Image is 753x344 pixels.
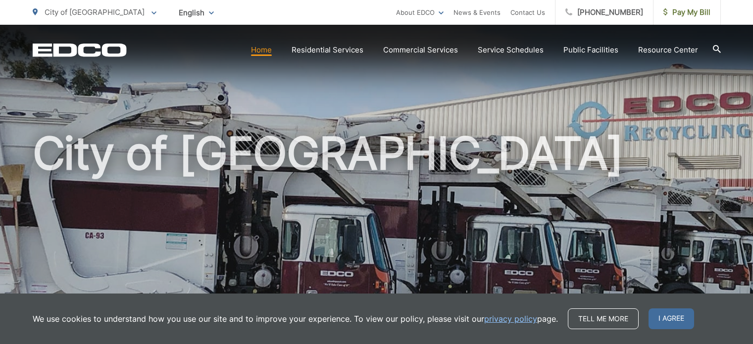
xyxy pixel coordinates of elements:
a: Tell me more [568,308,639,329]
a: News & Events [453,6,501,18]
a: Residential Services [292,44,363,56]
span: English [171,4,221,21]
a: Service Schedules [478,44,544,56]
a: Home [251,44,272,56]
a: About EDCO [396,6,444,18]
span: Pay My Bill [663,6,710,18]
a: privacy policy [484,313,537,325]
span: I agree [649,308,694,329]
a: Resource Center [638,44,698,56]
a: EDCD logo. Return to the homepage. [33,43,127,57]
span: City of [GEOGRAPHIC_DATA] [45,7,145,17]
p: We use cookies to understand how you use our site and to improve your experience. To view our pol... [33,313,558,325]
a: Public Facilities [563,44,618,56]
a: Commercial Services [383,44,458,56]
a: Contact Us [510,6,545,18]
